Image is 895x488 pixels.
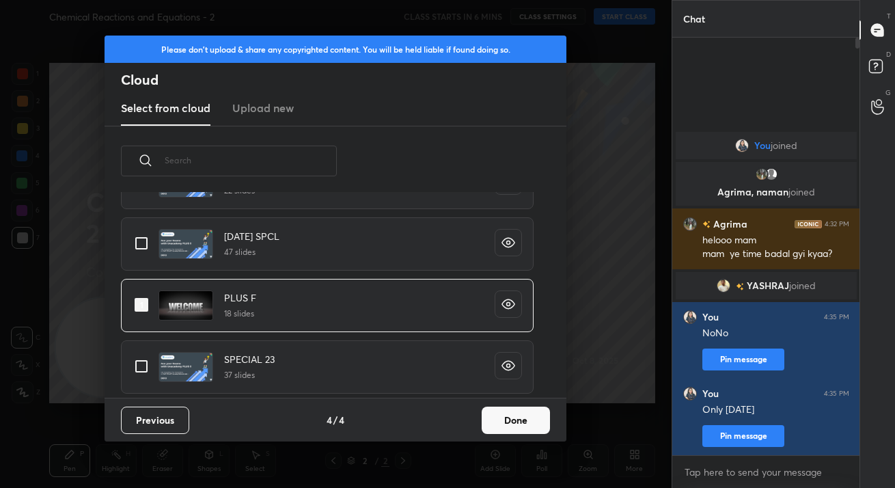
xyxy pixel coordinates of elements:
h4: PLUS F [224,290,256,305]
h2: Cloud [121,71,566,89]
p: Chat [672,1,716,37]
div: mam ye time badal gyi kyaa? [702,247,849,261]
p: Agrima, naman [684,187,849,198]
div: Please don't upload & share any copyrighted content. You will be held liable if found doing so. [105,36,566,63]
span: joined [771,140,797,151]
button: Pin message [702,425,784,447]
div: grid [105,192,550,398]
img: 6cfc7c23059f4cf3800add69c74d7bd1.jpg [683,217,697,231]
button: Previous [121,407,189,434]
h5: 47 slides [224,246,279,258]
p: D [886,49,891,59]
h6: You [702,311,719,323]
img: 3af0f8d24eb342dabe110c05b27694c7.jpg [683,387,697,401]
p: T [887,11,891,21]
img: no-rating-badge.077c3623.svg [736,283,744,290]
h5: 37 slides [224,369,275,381]
img: 16892153943U7884.pdf [159,290,213,321]
span: YASHRAJ [747,280,789,291]
h3: Select from cloud [121,100,210,116]
button: Pin message [702,349,784,370]
span: joined [789,280,816,291]
div: NoNo [702,327,849,340]
img: 3af0f8d24eb342dabe110c05b27694c7.jpg [683,310,697,324]
h4: 4 [339,413,344,427]
img: default.png [764,167,777,181]
img: iconic-dark.1390631f.png [795,220,822,228]
img: 0bc1019a379c431dbe0cc5dd74185bc7.jpg [717,279,730,293]
img: 6cfc7c23059f4cf3800add69c74d7bd1.jpg [754,167,768,181]
div: 4:35 PM [824,390,849,398]
h6: You [702,388,719,400]
h4: [DATE] SPCL [224,229,279,243]
span: You [754,140,771,151]
input: Search [165,131,337,189]
h4: / [333,413,338,427]
div: 4:35 PM [824,313,849,321]
p: G [885,87,891,98]
h6: Agrima [711,217,747,231]
img: no-rating-badge.077c3623.svg [702,221,711,228]
img: 3af0f8d24eb342dabe110c05b27694c7.jpg [735,139,749,152]
div: helooo mam [702,234,849,247]
h4: 4 [327,413,332,427]
div: grid [672,129,860,455]
button: Done [482,407,550,434]
img: 16892156587VM9Y7.pdf [159,352,213,382]
span: joined [788,185,815,198]
img: 1663571462G2BAIY.pdf [159,229,213,259]
h4: SPECIAL 23 [224,352,275,366]
div: Only [DATE] [702,403,849,417]
h5: 18 slides [224,308,256,320]
div: 4:32 PM [825,220,849,228]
